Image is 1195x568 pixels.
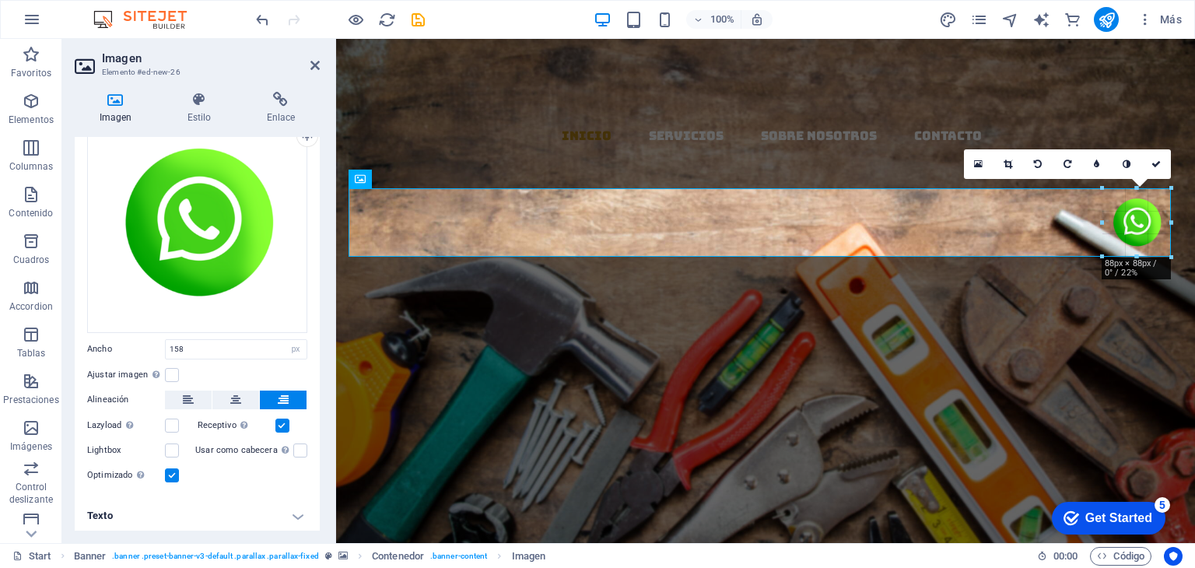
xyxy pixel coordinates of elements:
[9,114,54,126] p: Elementos
[372,547,424,566] span: Haz clic para seleccionar y doble clic para editar
[87,391,165,409] label: Alineación
[1137,12,1182,27] span: Más
[377,10,396,29] button: reload
[378,11,396,29] i: Volver a cargar página
[938,10,957,29] button: design
[1098,11,1116,29] i: Publicar
[710,10,734,29] h6: 100%
[13,254,50,266] p: Cuadros
[964,149,993,179] a: Selecciona archivos del administrador de archivos, de la galería de fotos o carga archivo(s)
[102,65,289,79] h3: Elemento #ed-new-26
[87,441,165,460] label: Lightbox
[1090,547,1151,566] button: Código
[338,552,348,560] i: Este elemento contiene un fondo
[102,51,320,65] h2: Imagen
[1023,149,1053,179] a: Girar 90° a la izquierda
[254,11,272,29] i: Deshacer: Cambiar imagen (Ctrl+Z)
[9,160,54,173] p: Columnas
[512,547,546,566] span: Haz clic para seleccionar y doble clic para editar
[74,547,545,566] nav: breadcrumb
[1082,149,1112,179] a: Desenfoque
[939,11,957,29] i: Diseño (Ctrl+Alt+Y)
[46,17,113,31] div: Get Started
[409,11,427,29] i: Guardar (Ctrl+S)
[1064,550,1067,562] span: :
[325,552,332,560] i: Este elemento es un preajuste personalizable
[1001,11,1019,29] i: Navegador
[686,10,741,29] button: 100%
[115,3,131,19] div: 5
[89,10,206,29] img: Editor Logo
[112,547,318,566] span: . banner .preset-banner-v3-default .parallax .parallax-fixed
[430,547,487,566] span: . banner-content
[253,10,272,29] button: undo
[198,416,275,435] label: Receptivo
[969,10,988,29] button: pages
[1032,11,1050,29] i: AI Writer
[12,8,126,40] div: Get Started 5 items remaining, 0% complete
[1032,10,1050,29] button: text_generator
[9,300,53,313] p: Accordion
[10,440,52,453] p: Imágenes
[163,92,242,124] h4: Estilo
[408,10,427,29] button: save
[750,12,764,26] i: Al redimensionar, ajustar el nivel de zoom automáticamente para ajustarse al dispositivo elegido.
[87,345,165,353] label: Ancho
[75,92,163,124] h4: Imagen
[1102,258,1171,279] div: 88px × 88px / 0° / 22%
[1001,10,1019,29] button: navigator
[3,394,58,406] p: Prestaciones
[9,207,53,219] p: Contenido
[87,416,165,435] label: Lazyload
[1063,10,1081,29] button: commerce
[87,466,165,485] label: Optimizado
[1037,547,1078,566] h6: Tiempo de la sesión
[1141,149,1171,179] a: Confirmar ( Ctrl ⏎ )
[75,497,320,535] h4: Texto
[17,347,46,359] p: Tablas
[1094,7,1119,32] button: publish
[242,92,320,124] h4: Enlace
[1097,547,1144,566] span: Código
[87,113,307,333] div: whatsapp-logo-icon-isolated-on-transparent-background-free-png-iRKIm0zDpQPi5elp1jTGkA.webp
[11,67,51,79] p: Favoritos
[1064,11,1081,29] i: Comercio
[74,547,107,566] span: Haz clic para seleccionar y doble clic para editar
[12,547,51,566] a: Haz clic para cancelar la selección y doble clic para abrir páginas
[970,11,988,29] i: Páginas (Ctrl+Alt+S)
[87,366,165,384] label: Ajustar imagen
[1053,547,1078,566] span: 00 00
[195,441,293,460] label: Usar como cabecera
[1112,149,1141,179] a: Escala de grises
[1131,7,1188,32] button: Más
[993,149,1023,179] a: Modo de recorte
[1164,547,1183,566] button: Usercentrics
[1053,149,1082,179] a: Girar 90° a la derecha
